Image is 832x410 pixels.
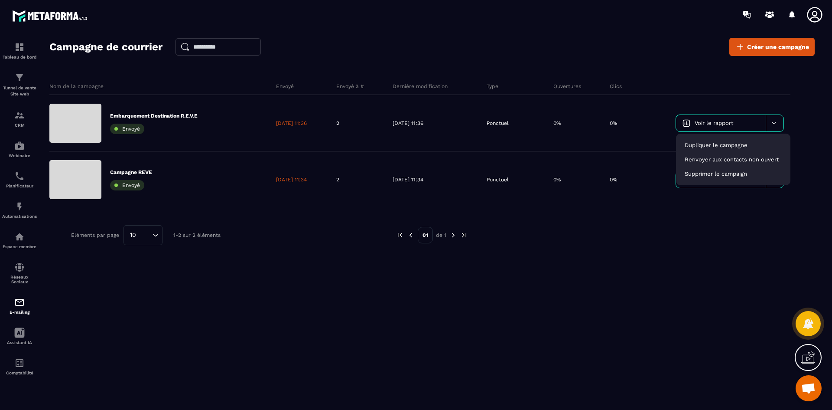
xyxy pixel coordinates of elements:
img: automations [14,141,25,151]
span: Dupliquer le campagne [685,142,747,148]
p: 01 [418,227,433,243]
img: next [460,231,468,239]
p: Comptabilité [2,371,37,375]
img: scheduler [14,171,25,181]
p: Webinaire [2,153,37,158]
span: Envoyé [122,126,140,132]
p: Planificateur [2,184,37,188]
a: automationsautomationsEspace membre [2,225,37,256]
img: formation [14,42,25,52]
a: accountantaccountantComptabilité [2,351,37,382]
a: automationsautomationsAutomatisations [2,195,37,225]
p: Type [487,83,498,90]
a: formationformationTunnel de vente Site web [2,66,37,104]
p: [DATE] 11:36 [393,120,423,127]
p: [DATE] 11:34 [393,176,423,183]
p: Éléments par page [71,232,119,238]
a: social-networksocial-networkRéseaux Sociaux [2,256,37,291]
p: Assistant IA [2,340,37,345]
img: email [14,297,25,308]
img: automations [14,201,25,212]
a: Voir le rapport [676,115,766,131]
p: Clics [610,83,622,90]
span: Créer une campagne [747,43,809,51]
p: 0% [553,120,561,127]
a: formationformationTableau de bord [2,36,37,66]
img: icon [682,119,690,127]
p: Ponctuel [487,120,509,127]
span: Renvoyer aux contacts non ouvert [685,156,779,163]
p: Ponctuel [487,176,509,183]
input: Search for option [139,230,150,240]
img: formation [14,110,25,121]
div: Search for option [123,225,162,245]
p: Envoyé à # [336,83,364,90]
img: automations [14,232,25,242]
p: 2 [336,176,339,183]
a: formationformationCRM [2,104,37,134]
img: next [449,231,457,239]
span: Envoyé [122,182,140,188]
p: Espace membre [2,244,37,249]
p: Réseaux Sociaux [2,275,37,284]
p: 1-2 sur 2 éléments [173,232,221,238]
p: E-mailing [2,310,37,315]
p: Embarquement Destination R.E.V.E [110,112,198,119]
p: 0% [553,176,561,183]
a: schedulerschedulerPlanificateur [2,164,37,195]
a: automationsautomationsWebinaire [2,134,37,164]
p: Tunnel de vente Site web [2,85,37,97]
img: formation [14,72,25,83]
span: Voir le rapport [695,120,733,126]
p: Ouvertures [553,83,581,90]
img: accountant [14,358,25,368]
p: de 1 [436,232,446,239]
img: prev [396,231,404,239]
img: logo [12,8,90,24]
p: 0% [610,176,617,183]
p: 0% [610,120,617,127]
a: Créer une campagne [729,38,815,56]
p: Envoyé [276,83,294,90]
img: prev [407,231,415,239]
h2: Campagne de courrier [49,38,162,56]
p: 2 [336,120,339,127]
p: Tableau de bord [2,55,37,59]
a: Assistant IA [2,321,37,351]
img: social-network [14,262,25,272]
a: emailemailE-mailing [2,291,37,321]
p: Dernière modification [393,83,448,90]
div: Ouvrir le chat [796,375,822,401]
p: [DATE] 11:36 [276,120,307,127]
p: CRM [2,123,37,128]
p: Campagne REVE [110,169,152,176]
p: Automatisations [2,214,37,219]
p: Nom de la campagne [49,83,104,90]
span: 10 [127,230,139,240]
span: Supprimer le campaign [685,171,747,177]
p: [DATE] 11:34 [276,176,307,183]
